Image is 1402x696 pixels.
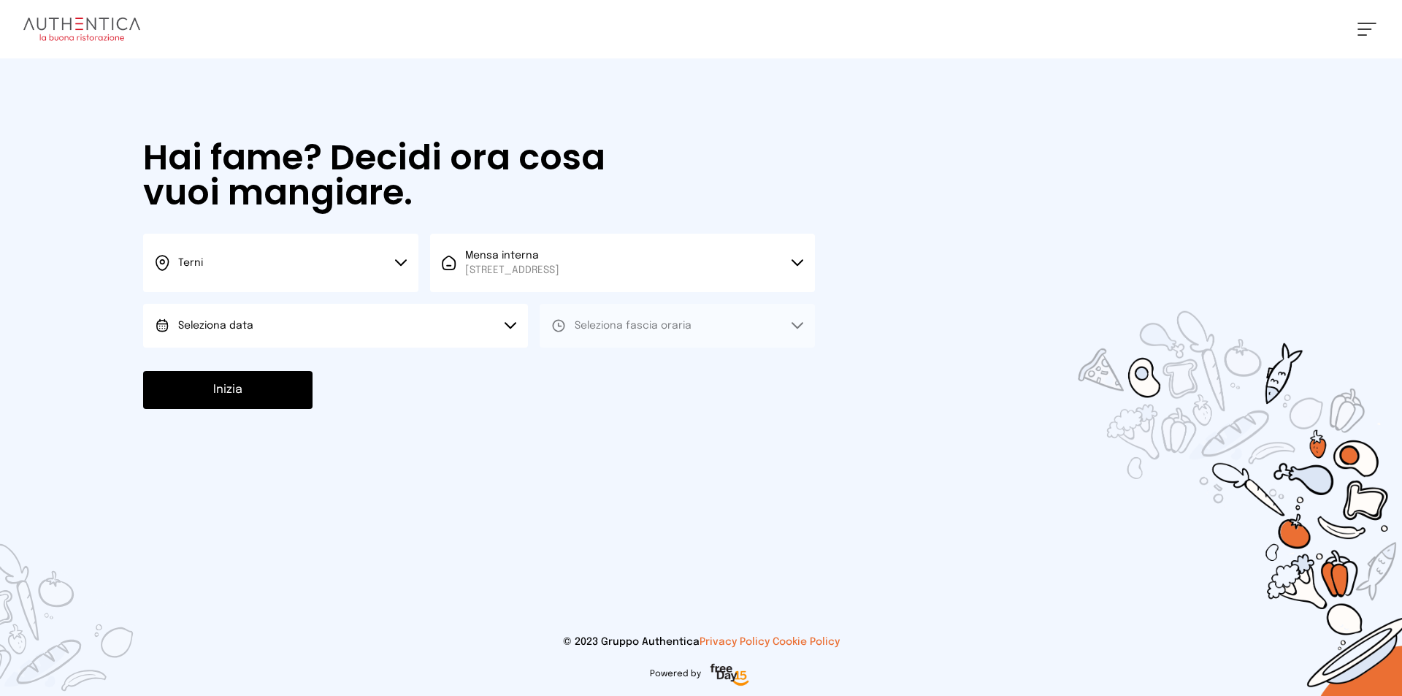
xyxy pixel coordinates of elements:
button: Seleziona data [143,304,528,348]
h1: Hai fame? Decidi ora cosa vuoi mangiare. [143,140,647,210]
span: Terni [178,258,203,268]
a: Privacy Policy [700,637,770,647]
img: logo-freeday.3e08031.png [707,661,753,690]
button: Inizia [143,371,313,409]
p: © 2023 Gruppo Authentica [23,635,1379,649]
button: Seleziona fascia oraria [540,304,815,348]
span: Seleziona fascia oraria [575,321,692,331]
span: Seleziona data [178,321,253,331]
span: [STREET_ADDRESS] [465,263,559,278]
button: Mensa interna[STREET_ADDRESS] [430,234,815,292]
span: Powered by [650,668,701,680]
button: Terni [143,234,418,292]
img: logo.8f33a47.png [23,18,140,41]
img: sticker-selezione-mensa.70a28f7.png [993,227,1402,696]
a: Cookie Policy [773,637,840,647]
span: Mensa interna [465,248,559,278]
